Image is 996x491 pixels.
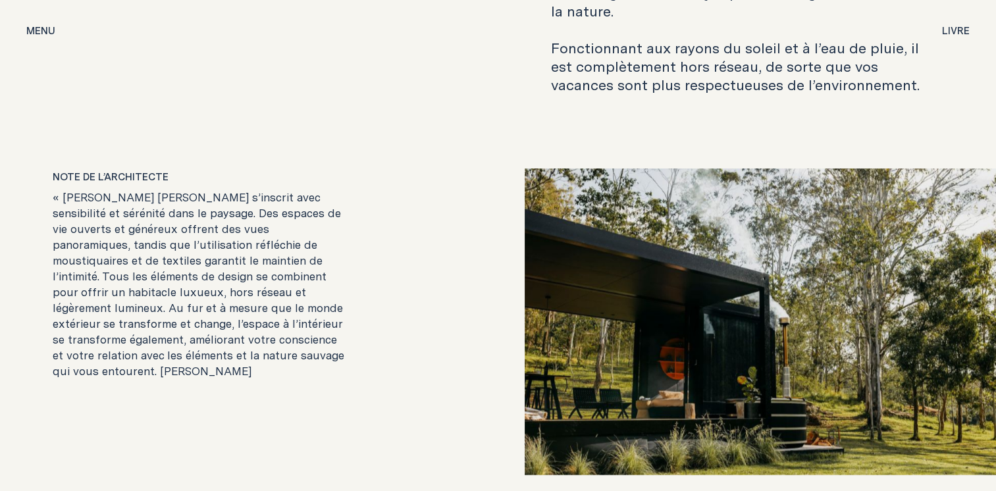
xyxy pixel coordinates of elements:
button: afficher le menu [26,24,55,39]
button: afficher le plateau de réservation [942,24,970,39]
span: Menu [26,26,55,36]
span: Livre [942,26,970,36]
p: « [PERSON_NAME] [PERSON_NAME] s’inscrit avec sensibilité et sérénité dans le paysage. Des espaces... [53,189,348,378]
h3: Note de l’architecte [53,168,446,184]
